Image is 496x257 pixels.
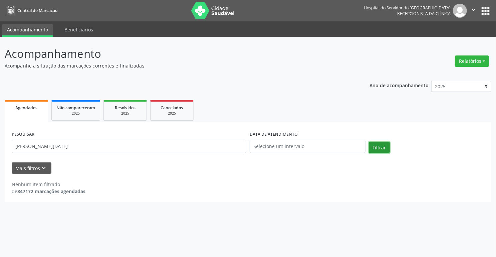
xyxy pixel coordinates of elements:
[369,142,390,153] button: Filtrar
[250,140,365,153] input: Selecione um intervalo
[455,55,489,67] button: Relatórios
[453,4,467,18] img: img
[5,5,57,16] a: Central de Marcação
[12,188,85,195] div: de
[364,5,451,11] div: Hospital do Servidor do [GEOGRAPHIC_DATA]
[56,105,95,111] span: Não compareceram
[17,188,85,195] strong: 347172 marcações agendadas
[56,111,95,116] div: 2025
[12,140,246,153] input: Nome, código do beneficiário ou CPF
[12,162,51,174] button: Mais filtroskeyboard_arrow_down
[250,129,298,140] label: DATA DE ATENDIMENTO
[397,11,451,16] span: Recepcionista da clínica
[155,111,189,116] div: 2025
[17,8,57,13] span: Central de Marcação
[470,6,477,13] i: 
[40,164,48,172] i: keyboard_arrow_down
[467,4,480,18] button: 
[115,105,136,111] span: Resolvidos
[5,45,345,62] p: Acompanhamento
[480,5,491,17] button: apps
[15,105,37,111] span: Agendados
[60,24,98,35] a: Beneficiários
[108,111,142,116] div: 2025
[370,81,429,89] p: Ano de acompanhamento
[5,62,345,69] p: Acompanhe a situação das marcações correntes e finalizadas
[161,105,183,111] span: Cancelados
[12,181,85,188] div: Nenhum item filtrado
[2,24,53,37] a: Acompanhamento
[12,129,34,140] label: PESQUISAR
